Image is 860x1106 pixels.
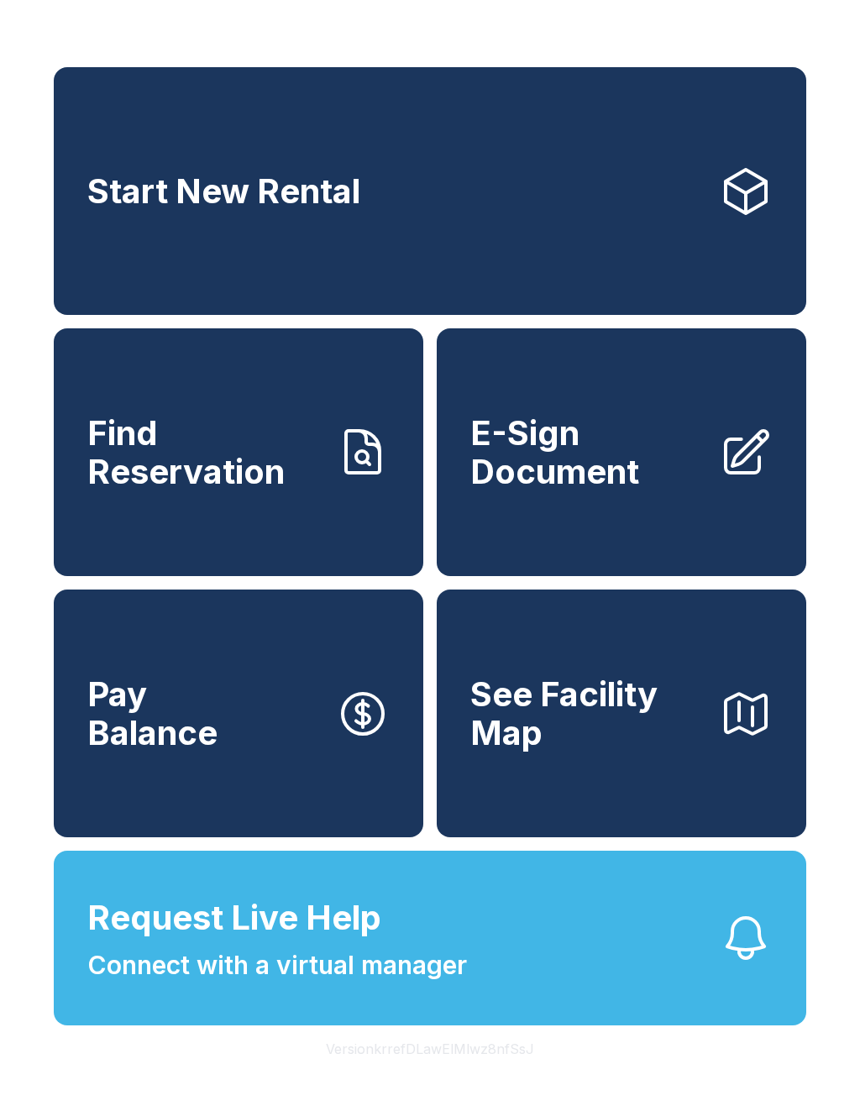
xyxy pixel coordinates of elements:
[87,414,322,490] span: Find Reservation
[54,67,806,315] a: Start New Rental
[470,414,705,490] span: E-Sign Document
[312,1025,548,1072] button: VersionkrrefDLawElMlwz8nfSsJ
[470,675,705,752] span: See Facility Map
[87,893,381,943] span: Request Live Help
[87,946,467,984] span: Connect with a virtual manager
[87,675,218,752] span: Pay Balance
[437,328,806,576] a: E-Sign Document
[54,328,423,576] a: Find Reservation
[54,851,806,1025] button: Request Live HelpConnect with a virtual manager
[87,172,360,211] span: Start New Rental
[54,590,423,837] button: PayBalance
[437,590,806,837] button: See Facility Map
